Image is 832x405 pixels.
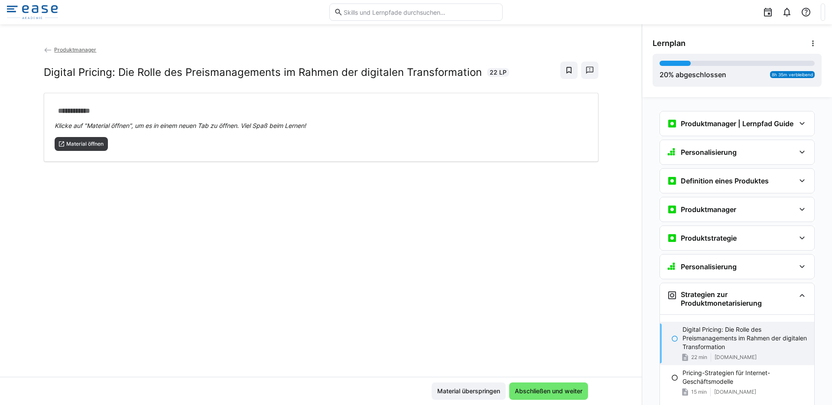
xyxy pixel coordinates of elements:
h3: Produktmanager [681,205,736,214]
span: [DOMAIN_NAME] [714,389,756,395]
div: % abgeschlossen [660,69,726,80]
span: Produktmanager [54,46,96,53]
span: [DOMAIN_NAME] [715,354,757,361]
a: Produktmanager [44,46,97,53]
span: 15 min [691,389,707,395]
p: Digital Pricing: Die Rolle des Preismanagements im Rahmen der digitalen Transformation [682,325,807,351]
p: Pricing-Strategien für Internet-Geschäftsmodelle [682,369,807,386]
button: Material öffnen [55,137,108,151]
span: Lernplan [653,39,686,48]
button: Abschließen und weiter [509,382,588,400]
span: 20 [660,70,668,79]
span: 8h 35m verbleibend [772,72,813,77]
h3: Strategien zur Produktmonetarisierung [681,290,795,307]
span: 22 LP [490,68,507,77]
span: Material öffnen [65,140,104,147]
h3: Definition eines Produktes [681,176,769,185]
h3: Personalisierung [681,262,737,271]
h3: Personalisierung [681,148,737,157]
h2: Digital Pricing: Die Rolle des Preismanagements im Rahmen der digitalen Transformation [44,66,482,79]
h3: Produktstrategie [681,234,737,242]
h3: Produktmanager | Lernpfad Guide [681,119,793,128]
span: Material überspringen [436,387,501,395]
span: Abschließen und weiter [513,387,584,395]
span: Klicke auf "Material öffnen", um es in einem neuen Tab zu öffnen. Viel Spaß beim Lernen! [55,122,306,129]
input: Skills und Lernpfade durchsuchen… [343,8,498,16]
button: Material überspringen [432,382,506,400]
span: 22 min [691,354,707,361]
